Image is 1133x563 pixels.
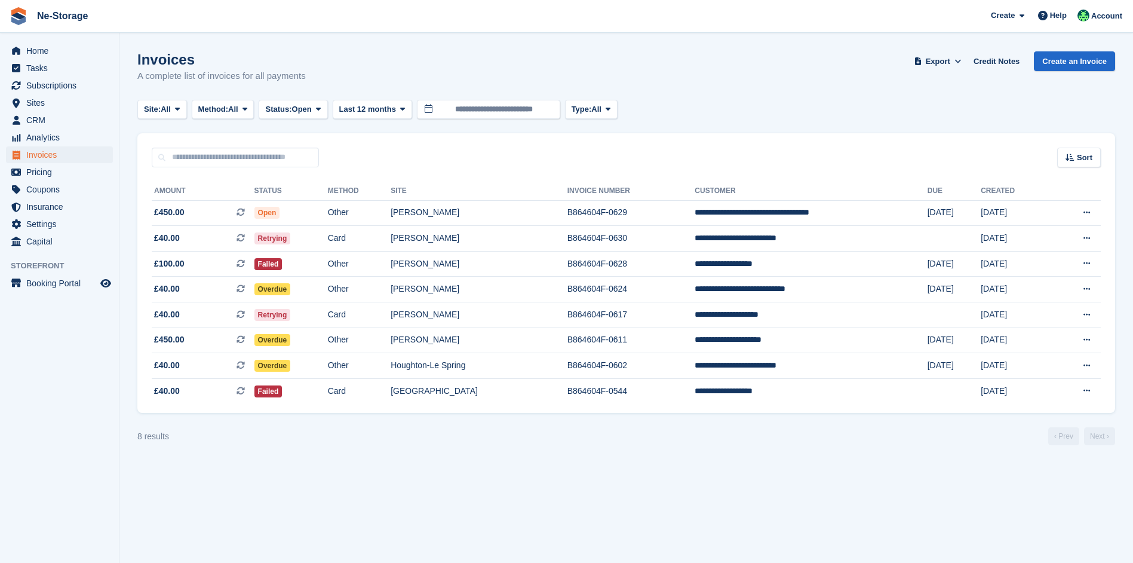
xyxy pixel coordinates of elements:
[32,6,93,26] a: Ne-Storage
[1091,10,1122,22] span: Account
[198,103,229,115] span: Method:
[6,275,113,292] a: menu
[6,164,113,180] a: menu
[6,77,113,94] a: menu
[154,232,180,244] span: £40.00
[567,302,695,328] td: B864604F-0617
[391,302,567,328] td: [PERSON_NAME]
[567,226,695,252] td: B864604F-0630
[981,353,1050,379] td: [DATE]
[981,182,1050,201] th: Created
[254,309,291,321] span: Retrying
[1034,51,1115,71] a: Create an Invoice
[254,360,291,372] span: Overdue
[292,103,312,115] span: Open
[26,275,98,292] span: Booking Portal
[26,42,98,59] span: Home
[26,112,98,128] span: CRM
[154,308,180,321] span: £40.00
[254,385,283,397] span: Failed
[6,146,113,163] a: menu
[137,51,306,68] h1: Invoices
[328,182,391,201] th: Method
[6,181,113,198] a: menu
[567,353,695,379] td: B864604F-0602
[981,328,1050,353] td: [DATE]
[265,103,291,115] span: Status:
[328,277,391,302] td: Other
[928,251,981,277] td: [DATE]
[328,200,391,226] td: Other
[99,276,113,290] a: Preview store
[328,353,391,379] td: Other
[928,277,981,302] td: [DATE]
[10,7,27,25] img: stora-icon-8386f47178a22dfd0bd8f6a31ec36ba5ce8667c1dd55bd0f319d3a0aa187defe.svg
[572,103,592,115] span: Type:
[1048,427,1079,445] a: Previous
[926,56,950,68] span: Export
[328,328,391,353] td: Other
[567,200,695,226] td: B864604F-0629
[254,182,328,201] th: Status
[1077,10,1089,22] img: Jay Johal
[1077,152,1092,164] span: Sort
[339,103,396,115] span: Last 12 months
[911,51,964,71] button: Export
[26,164,98,180] span: Pricing
[254,258,283,270] span: Failed
[391,353,567,379] td: Houghton-Le Spring
[11,260,119,272] span: Storefront
[928,182,981,201] th: Due
[154,258,185,270] span: £100.00
[137,430,169,443] div: 8 results
[6,198,113,215] a: menu
[981,226,1050,252] td: [DATE]
[254,283,291,295] span: Overdue
[991,10,1015,22] span: Create
[567,182,695,201] th: Invoice Number
[981,277,1050,302] td: [DATE]
[928,328,981,353] td: [DATE]
[137,100,187,120] button: Site: All
[6,233,113,250] a: menu
[254,207,280,219] span: Open
[391,200,567,226] td: [PERSON_NAME]
[333,100,412,120] button: Last 12 months
[154,333,185,346] span: £450.00
[969,51,1024,71] a: Credit Notes
[152,182,254,201] th: Amount
[154,385,180,397] span: £40.00
[328,378,391,403] td: Card
[391,251,567,277] td: [PERSON_NAME]
[1084,427,1115,445] a: Next
[26,94,98,111] span: Sites
[328,302,391,328] td: Card
[228,103,238,115] span: All
[26,181,98,198] span: Coupons
[981,251,1050,277] td: [DATE]
[328,251,391,277] td: Other
[391,378,567,403] td: [GEOGRAPHIC_DATA]
[391,182,567,201] th: Site
[254,232,291,244] span: Retrying
[6,112,113,128] a: menu
[154,359,180,372] span: £40.00
[928,353,981,379] td: [DATE]
[6,216,113,232] a: menu
[981,302,1050,328] td: [DATE]
[565,100,618,120] button: Type: All
[259,100,327,120] button: Status: Open
[1046,427,1117,445] nav: Page
[26,60,98,77] span: Tasks
[981,378,1050,403] td: [DATE]
[391,328,567,353] td: [PERSON_NAME]
[391,277,567,302] td: [PERSON_NAME]
[26,146,98,163] span: Invoices
[6,60,113,77] a: menu
[1050,10,1067,22] span: Help
[328,226,391,252] td: Card
[6,129,113,146] a: menu
[6,94,113,111] a: menu
[695,182,927,201] th: Customer
[567,378,695,403] td: B864604F-0544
